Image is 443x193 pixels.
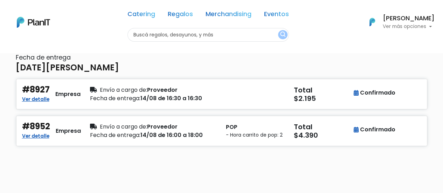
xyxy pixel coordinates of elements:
a: Regalos [168,11,193,20]
div: Empresa [55,90,81,98]
button: PlanIt Logo [PERSON_NAME] Ver más opciones [360,13,435,31]
h4: #8927 [22,85,50,95]
div: 14/08 de 16:00 a 18:00 [90,131,217,139]
h5: $2.195 [294,94,353,103]
div: Proveedor [90,86,217,94]
span: Envío a cargo de: [100,86,147,94]
h4: [DATE][PERSON_NAME] [16,63,119,73]
span: Fecha de entrega: [90,94,140,102]
input: Buscá regalos, desayunos, y más [127,28,289,42]
img: PlanIt Logo [17,17,50,28]
img: search_button-432b6d5273f82d61273b3651a40e1bd1b912527efae98b1b7a1b2c0702e16a8d.svg [280,32,285,38]
span: Envío a cargo de: [100,123,147,131]
p: Ver más opciones [383,24,435,29]
div: Confirmado [354,89,395,97]
h5: Total [294,86,352,94]
small: - Hora carrito de pop: 2 [226,131,285,139]
button: #8952 Ver detalle Empresa Envío a cargo de:Proveedor Fecha de entrega:14/08 de 16:00 a 18:00 POP ... [16,115,428,146]
a: Catering [127,11,155,20]
h5: Total [294,123,352,131]
button: #8927 Ver detalle Empresa Envío a cargo de:Proveedor Fecha de entrega:14/08 de 16:30 a 16:30 Tota... [16,78,428,110]
div: 14/08 de 16:30 a 16:30 [90,94,217,103]
h6: [PERSON_NAME] [383,15,435,22]
div: Proveedor [90,123,217,131]
h5: $4.390 [294,131,353,139]
h4: #8952 [22,122,50,132]
a: Merchandising [206,11,251,20]
img: PlanIt Logo [365,14,380,30]
a: Ver detalle [22,131,49,139]
div: ¿Necesitás ayuda? [36,7,101,20]
a: Ver detalle [22,94,49,103]
a: Eventos [264,11,289,20]
p: POP [226,123,285,131]
h6: Fecha de entrega [16,54,428,61]
div: Confirmado [354,125,395,134]
span: Fecha de entrega: [90,131,140,139]
div: Empresa [56,127,81,135]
